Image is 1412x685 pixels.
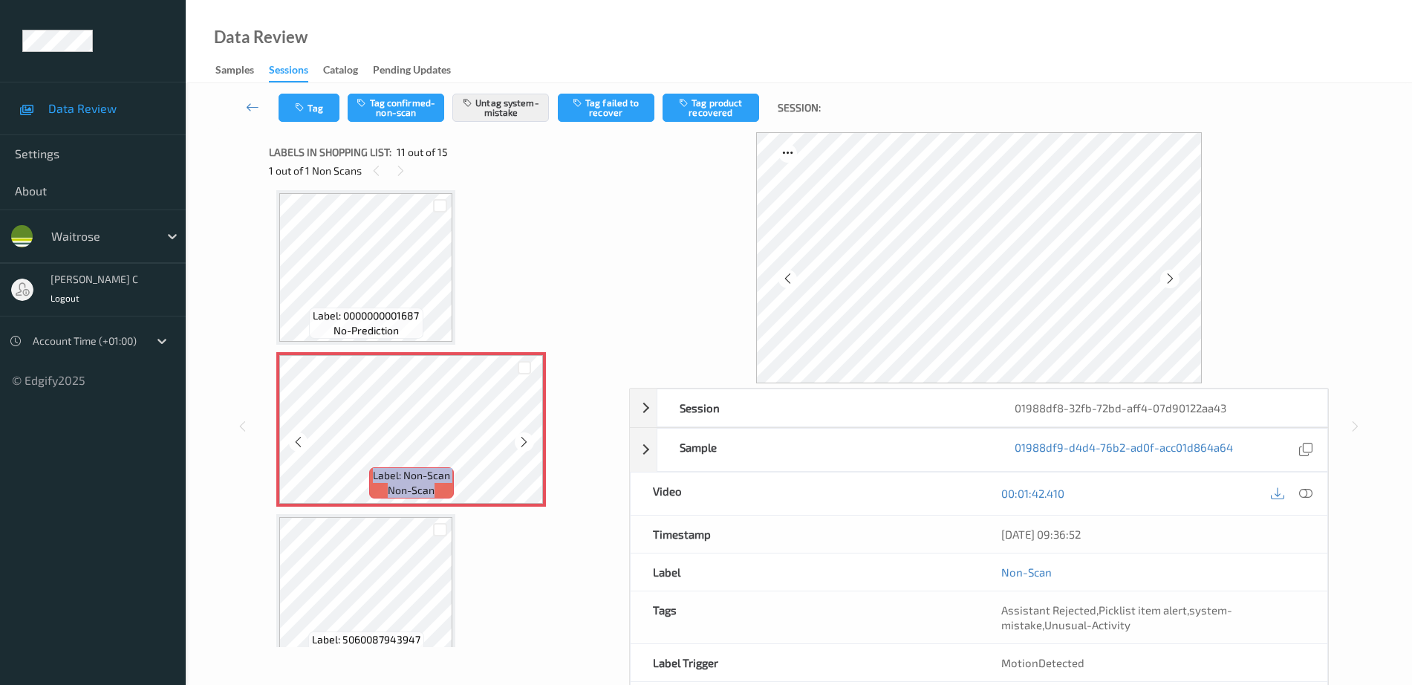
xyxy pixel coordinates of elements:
[373,60,466,81] a: Pending Updates
[1001,603,1096,617] span: Assistant Rejected
[334,323,399,338] span: no-prediction
[630,428,1328,472] div: Sample01988df9-d4d4-76b2-ad0f-acc01d864a64
[979,644,1327,681] div: MotionDetected
[269,145,391,160] span: Labels in shopping list:
[269,161,619,180] div: 1 out of 1 Non Scans
[1001,527,1305,542] div: [DATE] 09:36:52
[1099,603,1187,617] span: Picklist item alert
[215,60,269,81] a: Samples
[631,644,979,681] div: Label Trigger
[630,389,1328,427] div: Session01988df8-32fb-72bd-aff4-07d90122aa43
[312,632,420,647] span: Label: 5060087943947
[992,389,1327,426] div: 01988df8-32fb-72bd-aff4-07d90122aa43
[631,591,979,643] div: Tags
[657,429,992,471] div: Sample
[334,647,399,662] span: no-prediction
[397,145,448,160] span: 11 out of 15
[323,62,358,81] div: Catalog
[1001,565,1052,580] a: Non-Scan
[348,94,444,122] button: Tag confirmed-non-scan
[279,94,339,122] button: Tag
[215,62,254,81] div: Samples
[323,60,373,81] a: Catalog
[1001,486,1064,501] a: 00:01:42.410
[269,60,323,82] a: Sessions
[373,62,451,81] div: Pending Updates
[214,30,308,45] div: Data Review
[631,516,979,553] div: Timestamp
[313,308,419,323] span: Label: 0000000001687
[1015,440,1233,460] a: 01988df9-d4d4-76b2-ad0f-acc01d864a64
[452,94,549,122] button: Untag system-mistake
[778,100,821,115] span: Session:
[1044,618,1130,632] span: Unusual-Activity
[269,62,308,82] div: Sessions
[631,553,979,591] div: Label
[631,473,979,515] div: Video
[663,94,759,122] button: Tag product recovered
[1001,603,1232,632] span: , , ,
[657,389,992,426] div: Session
[373,468,450,483] span: Label: Non-Scan
[1001,603,1232,632] span: system-mistake
[388,483,435,498] span: non-scan
[558,94,654,122] button: Tag failed to recover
